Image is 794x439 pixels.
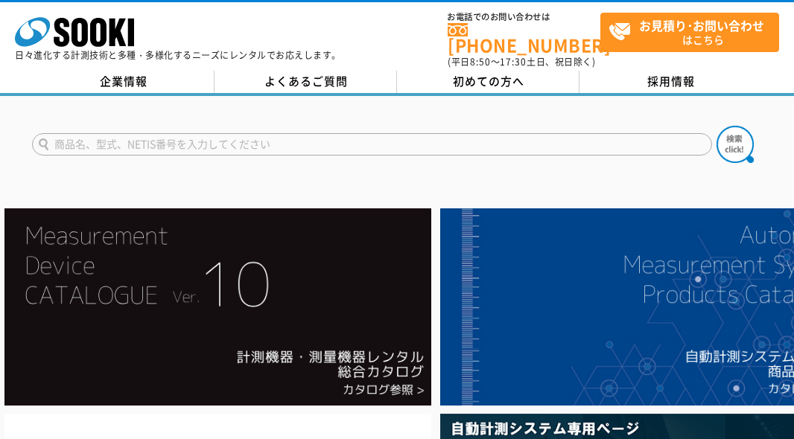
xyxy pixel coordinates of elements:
img: Catalog Ver10 [4,208,431,406]
img: btn_search.png [717,126,754,163]
span: 初めての方へ [453,73,524,89]
span: お電話でのお問い合わせは [448,13,600,22]
span: 17:30 [500,55,527,68]
span: 8:50 [470,55,491,68]
input: 商品名、型式、NETIS番号を入力してください [32,133,712,156]
a: 企業情報 [32,71,215,93]
strong: お見積り･お問い合わせ [639,16,764,34]
a: よくあるご質問 [215,71,397,93]
a: お見積り･お問い合わせはこちら [600,13,779,52]
span: はこちら [609,13,778,51]
span: (平日 ～ 土日、祝日除く) [448,55,595,68]
a: 初めての方へ [397,71,579,93]
a: [PHONE_NUMBER] [448,23,600,54]
a: 採用情報 [579,71,762,93]
p: 日々進化する計測技術と多種・多様化するニーズにレンタルでお応えします。 [15,51,341,60]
